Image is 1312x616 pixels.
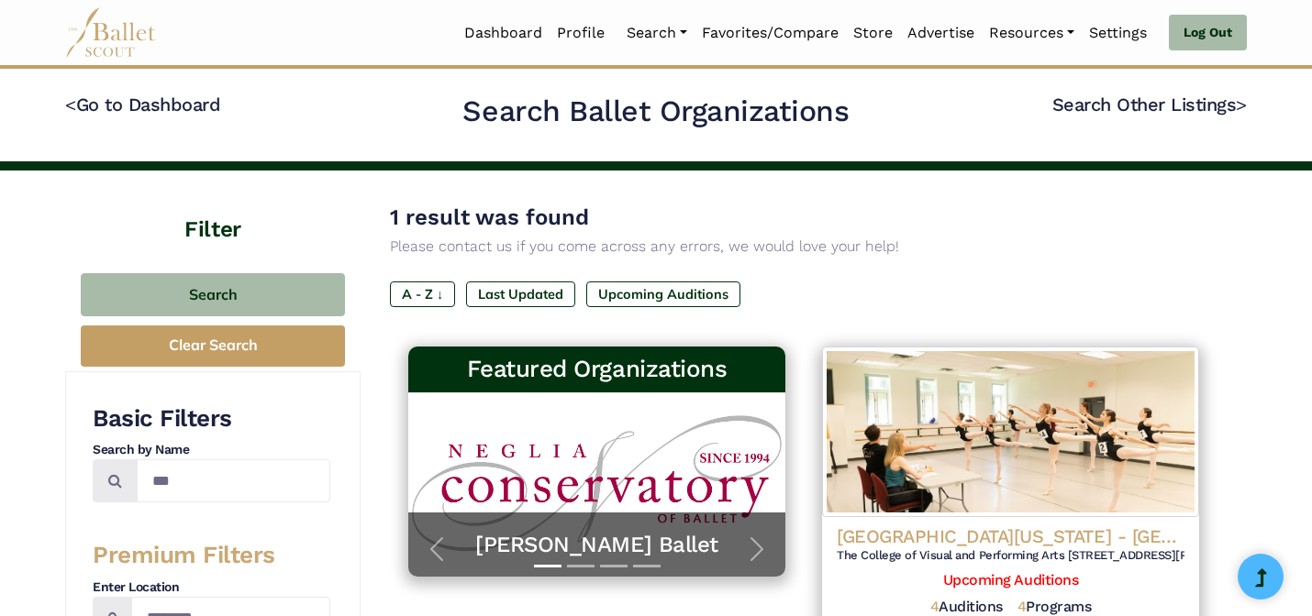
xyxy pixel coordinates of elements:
h3: Basic Filters [93,403,330,434]
button: Search [81,273,345,316]
button: Slide 1 [534,555,561,577]
p: Please contact us if you come across any errors, we would love your help! [390,235,1217,258]
input: Search by names... [137,459,330,502]
button: Slide 2 [567,555,595,577]
a: Store [846,14,900,52]
code: > [1236,93,1247,115]
a: Profile [550,14,612,52]
button: Clear Search [81,325,345,367]
h2: Search Ballet Organizations [462,93,849,131]
a: Search [619,14,695,52]
label: Upcoming Auditions [586,281,740,307]
label: Last Updated [466,281,575,307]
a: Settings [1082,14,1154,52]
h3: Premium Filters [93,540,330,571]
a: Advertise [900,14,982,52]
a: Log Out [1169,15,1247,51]
h4: Search by Name [93,441,330,459]
span: 4 [930,598,940,615]
a: Upcoming Auditions [943,571,1078,588]
button: Slide 4 [633,555,661,577]
code: < [65,93,76,115]
h4: Enter Location [93,578,330,597]
a: Search Other Listings> [1052,93,1247,115]
button: Slide 3 [600,555,628,577]
a: Favorites/Compare [695,14,846,52]
h4: [GEOGRAPHIC_DATA][US_STATE] - [GEOGRAPHIC_DATA] [837,524,1184,548]
a: [PERSON_NAME] Ballet [427,531,767,559]
label: A - Z ↓ [390,281,455,307]
a: Resources [982,14,1082,52]
h6: The College of Visual and Performing Arts [STREET_ADDRESS][PERSON_NAME] [837,548,1184,564]
h3: Featured Organizations [423,354,771,385]
a: <Go to Dashboard [65,93,220,115]
h4: Filter [65,170,361,246]
img: Logo [822,346,1199,517]
span: 4 [1017,598,1027,615]
a: Dashboard [457,14,550,52]
span: 1 result was found [390,204,589,230]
